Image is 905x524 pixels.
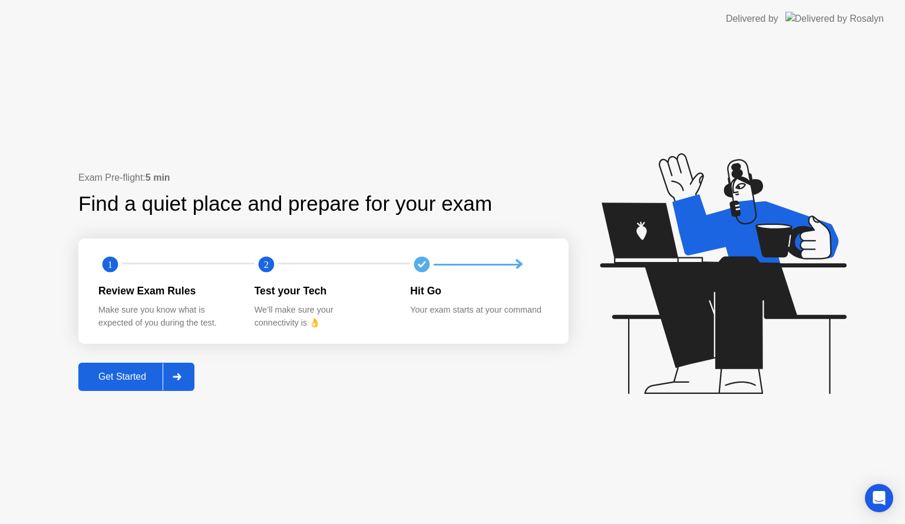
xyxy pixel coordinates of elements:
[78,363,194,391] button: Get Started
[78,171,569,185] div: Exam Pre-flight:
[98,283,236,299] div: Review Exam Rules
[410,283,547,299] div: Hit Go
[865,484,893,512] div: Open Intercom Messenger
[108,259,113,270] text: 1
[264,259,269,270] text: 2
[82,372,163,382] div: Get Started
[410,304,547,317] div: Your exam starts at your command
[255,304,392,329] div: We’ll make sure your connectivity is 👌
[785,12,884,25] img: Delivered by Rosalyn
[726,12,778,26] div: Delivered by
[255,283,392,299] div: Test your Tech
[146,173,170,183] b: 5 min
[78,188,494,220] div: Find a quiet place and prepare for your exam
[98,304,236,329] div: Make sure you know what is expected of you during the test.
